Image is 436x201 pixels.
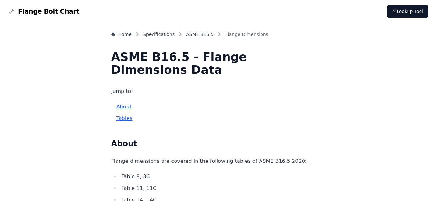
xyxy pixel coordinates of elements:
[111,139,325,149] h2: About
[143,31,175,38] a: Specifications
[18,7,79,16] span: Flange Bolt Chart
[116,115,133,121] a: Tables
[111,87,325,96] p: Jump to:
[111,157,325,166] p: Flange dimensions are covered in the following tables of ASME B16.5 2020:
[8,7,16,15] img: Flange Bolt Chart Logo
[120,172,325,181] li: Table 8, 8C
[111,31,325,40] nav: Breadcrumb
[8,7,79,16] a: Flange Bolt Chart LogoFlange Bolt Chart
[111,31,132,38] a: Home
[120,184,325,193] li: Table 11, 11C
[387,5,428,18] a: ⚡ Lookup Tool
[116,104,132,110] a: About
[225,31,268,38] span: Flange Dimensions
[111,50,325,76] h1: ASME B16.5 - Flange Dimensions Data
[186,31,214,38] a: ASME B16.5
